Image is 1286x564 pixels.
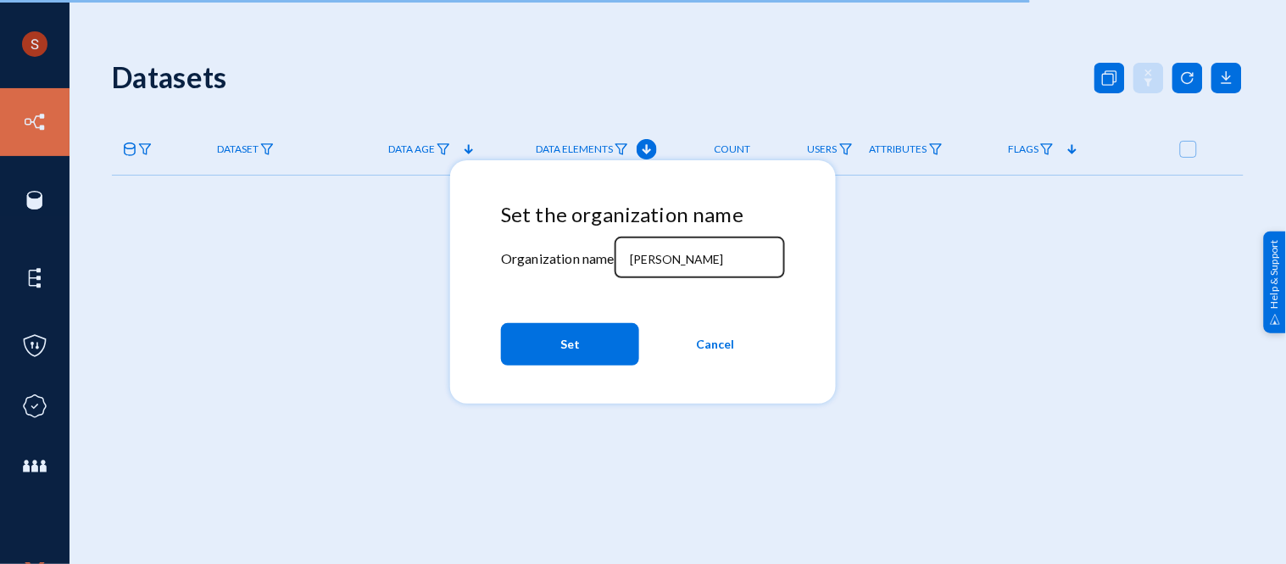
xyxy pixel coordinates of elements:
[501,203,785,227] h4: Set the organization name
[501,323,639,366] button: Set
[560,329,580,360] span: Set
[630,252,776,267] input: Organization name
[697,329,735,360] span: Cancel
[501,250,615,266] mat-label: Organization name
[646,323,784,366] button: Cancel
